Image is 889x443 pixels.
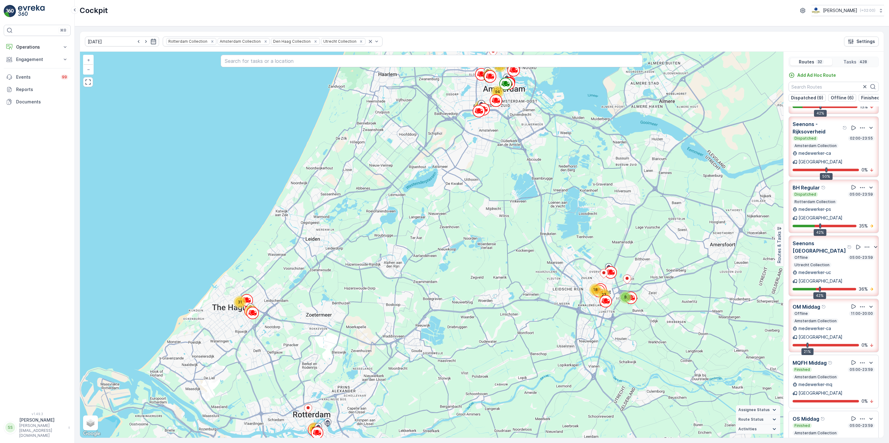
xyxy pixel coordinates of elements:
[850,311,874,316] p: 11:00-20:00
[794,143,837,148] p: Amsterdam Collection
[856,38,875,45] p: Settings
[245,305,257,317] div: 13
[209,39,216,44] div: Remove Rotterdam Collection
[794,199,836,204] p: Rotterdam Collection
[820,173,833,180] div: 50%
[860,104,868,110] p: 15 %
[801,348,813,355] div: 21%
[87,57,90,63] span: +
[60,28,66,33] p: ⌘B
[5,423,15,432] div: SS
[798,278,843,284] p: [GEOGRAPHIC_DATA]
[4,71,71,83] a: Events99
[4,5,16,17] img: logo
[80,6,108,15] p: Cockpit
[820,416,825,421] div: Help Tooltip Icon
[798,334,843,340] p: [GEOGRAPHIC_DATA]
[4,53,71,66] button: Engagement
[738,407,770,412] span: Assignee Status
[166,38,208,44] div: Rotterdam Collection
[736,424,780,434] summary: Activities
[794,263,830,267] p: Utrecht Collection
[738,427,757,432] span: Activities
[18,5,45,17] img: logo_light-DOdMpM7g.png
[861,398,868,404] p: 0 %
[312,39,319,44] div: Remove Den Haag Collection
[794,375,837,380] p: Amsterdam Collection
[491,86,504,98] div: 94
[238,300,242,304] span: 31
[593,287,598,292] span: 18
[483,69,496,81] div: 74
[793,359,827,367] p: MQFH Middag
[794,192,817,197] p: Dispatched
[844,37,879,46] button: Settings
[859,59,868,64] p: 428
[4,41,71,53] button: Operations
[798,206,831,212] p: medewerker-ps
[849,423,874,428] p: 05:00-23:59
[861,95,887,101] p: Finished (8)
[221,55,643,67] input: Search for tasks or a location
[793,303,820,311] p: OM Middag
[16,99,68,105] p: Documents
[84,416,97,430] a: Layers
[798,159,843,165] p: [GEOGRAPHIC_DATA]
[828,360,833,365] div: Help Tooltip Icon
[849,136,874,141] p: 02:00-23:55
[794,311,808,316] p: Offline
[619,291,632,303] div: 8
[62,75,67,80] p: 99
[16,74,57,80] p: Events
[16,44,58,50] p: Operations
[495,89,500,94] span: 94
[799,59,814,65] p: Routes
[812,7,820,14] img: basis-logo_rgb2x.png
[831,95,854,101] p: Offline (6)
[16,56,58,63] p: Engagement
[814,110,827,117] div: 42%
[19,417,65,423] p: [PERSON_NAME]
[234,296,246,308] div: 31
[82,430,102,438] img: Google
[4,417,71,438] button: SS[PERSON_NAME][PERSON_NAME][EMAIL_ADDRESS][DOMAIN_NAME]
[823,7,857,14] p: [PERSON_NAME]
[736,405,780,415] summary: Assignee Status
[821,304,826,309] div: Help Tooltip Icon
[321,38,357,44] div: Utrecht Collection
[4,412,71,416] span: v 1.49.3
[87,67,90,72] span: −
[791,95,823,101] p: Dispatched (9)
[849,192,874,197] p: 05:00-23:59
[85,37,159,46] input: dd/mm/yyyy
[797,72,836,78] p: Add Ad Hoc Route
[589,284,602,296] div: 18
[814,229,826,236] div: 42%
[847,245,852,250] div: Help Tooltip Icon
[793,240,846,254] p: Seenons [GEOGRAPHIC_DATA]
[789,94,826,102] button: Dispatched (9)
[789,82,879,92] input: Search Routes
[843,59,856,65] p: Tasks
[860,8,875,13] p: ( +02:00 )
[812,5,884,16] button: [PERSON_NAME](+02:00)
[84,65,93,74] a: Zoom Out
[798,325,831,332] p: medewerker-ca
[798,150,831,156] p: medewerker-ca
[849,255,874,260] p: 05:00-23:59
[271,38,312,44] div: Den Haag Collection
[82,430,102,438] a: Open this area in Google Maps (opens a new window)
[798,390,843,396] p: [GEOGRAPHIC_DATA]
[16,86,68,93] p: Reports
[793,184,820,191] p: BH Regular
[813,292,826,299] div: 42%
[859,223,868,229] p: 35 %
[84,55,93,65] a: Zoom In
[843,125,847,130] div: Help Tooltip Icon
[789,72,836,78] a: Add Ad Hoc Route
[798,215,843,221] p: [GEOGRAPHIC_DATA]
[794,136,817,141] p: Dispatched
[861,342,868,348] p: 0 %
[793,120,841,135] p: Seenons - Rijksoverheid
[859,286,868,292] p: 36 %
